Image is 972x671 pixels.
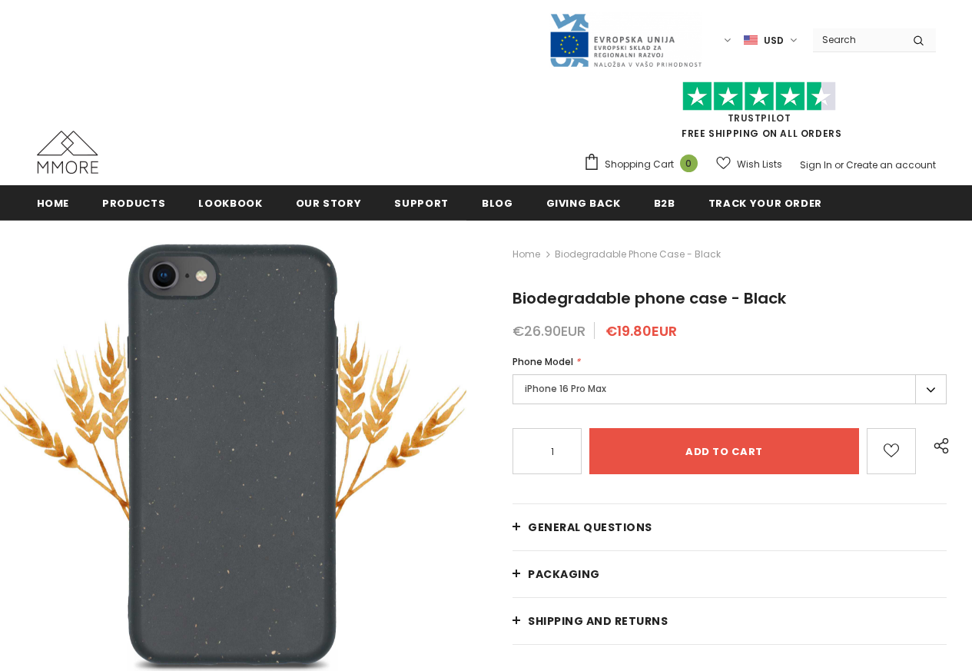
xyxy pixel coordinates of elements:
[513,287,786,309] span: Biodegradable phone case - Black
[708,185,822,220] a: Track your order
[37,196,70,211] span: Home
[513,355,573,368] span: Phone Model
[482,185,513,220] a: Blog
[528,613,668,629] span: Shipping and returns
[546,185,621,220] a: Giving back
[549,12,702,68] img: Javni Razpis
[737,157,782,172] span: Wish Lists
[744,34,758,47] img: USD
[846,158,936,171] a: Create an account
[716,151,782,178] a: Wish Lists
[394,196,449,211] span: support
[800,158,832,171] a: Sign In
[605,157,674,172] span: Shopping Cart
[682,81,836,111] img: Trust Pilot Stars
[555,245,721,264] span: Biodegradable phone case - Black
[513,504,947,550] a: General Questions
[296,196,362,211] span: Our Story
[513,551,947,597] a: PACKAGING
[198,185,262,220] a: Lookbook
[528,566,600,582] span: PACKAGING
[513,321,586,340] span: €26.90EUR
[296,185,362,220] a: Our Story
[102,196,165,211] span: Products
[198,196,262,211] span: Lookbook
[513,245,540,264] a: Home
[546,196,621,211] span: Giving back
[834,158,844,171] span: or
[708,196,822,211] span: Track your order
[482,196,513,211] span: Blog
[583,88,936,140] span: FREE SHIPPING ON ALL ORDERS
[813,28,901,51] input: Search Site
[654,196,675,211] span: B2B
[583,153,705,176] a: Shopping Cart 0
[680,154,698,172] span: 0
[728,111,791,125] a: Trustpilot
[513,374,947,404] label: iPhone 16 Pro Max
[37,131,98,174] img: MMORE Cases
[764,33,784,48] span: USD
[605,321,677,340] span: €19.80EUR
[528,520,652,535] span: General Questions
[513,598,947,644] a: Shipping and returns
[654,185,675,220] a: B2B
[589,428,859,474] input: Add to cart
[549,33,702,46] a: Javni Razpis
[102,185,165,220] a: Products
[394,185,449,220] a: support
[37,185,70,220] a: Home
